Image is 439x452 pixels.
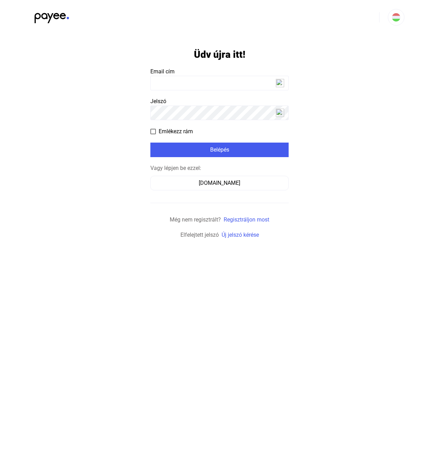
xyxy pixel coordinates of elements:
button: HU [388,9,404,26]
img: black-payee-blue-dot.svg [35,9,69,23]
img: HU [392,13,400,21]
span: Jelszó [150,98,166,105]
a: Új jelszó kérése [222,232,259,238]
a: Regisztráljon most [224,216,269,223]
button: [DOMAIN_NAME] [150,176,289,190]
img: npw-badge-icon-locked.svg [276,79,284,87]
img: npw-badge-icon-locked.svg [276,109,284,117]
div: [DOMAIN_NAME] [153,179,286,187]
span: Még nem regisztrált? [170,216,221,223]
div: Belépés [152,146,287,154]
div: Vagy lépjen be ezzel: [150,164,289,172]
a: [DOMAIN_NAME] [150,180,289,186]
span: Emlékezz rám [159,127,193,136]
h1: Üdv újra itt! [194,48,245,61]
button: Belépés [150,143,289,157]
span: Elfelejtett jelszó [180,232,219,238]
span: Email cím [150,68,175,75]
